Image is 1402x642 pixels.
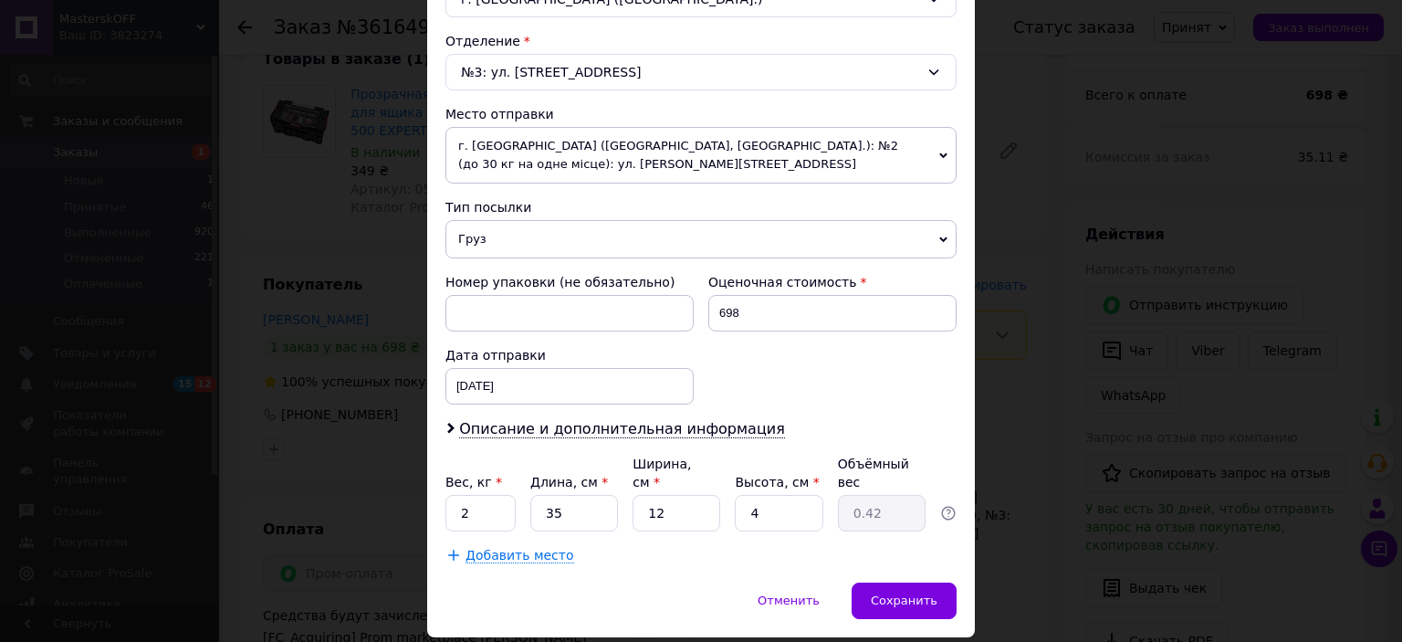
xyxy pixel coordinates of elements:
[445,273,694,291] div: Номер упаковки (не обязательно)
[445,475,502,489] label: Вес, кг
[445,127,957,184] span: г. [GEOGRAPHIC_DATA] ([GEOGRAPHIC_DATA], [GEOGRAPHIC_DATA].): №2 (до 30 кг на одне місце): ул. [P...
[445,220,957,258] span: Груз
[445,54,957,90] div: №3: ул. [STREET_ADDRESS]
[466,548,574,563] span: Добавить место
[445,346,694,364] div: Дата отправки
[459,420,785,438] span: Описание и дополнительная информация
[445,200,531,215] span: Тип посылки
[445,32,957,50] div: Отделение
[708,273,957,291] div: Оценочная стоимость
[838,455,926,491] div: Объёмный вес
[633,457,691,489] label: Ширина, см
[735,475,819,489] label: Высота, см
[530,475,608,489] label: Длина, см
[871,594,937,607] span: Сохранить
[445,107,554,121] span: Место отправки
[758,594,820,607] span: Отменить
